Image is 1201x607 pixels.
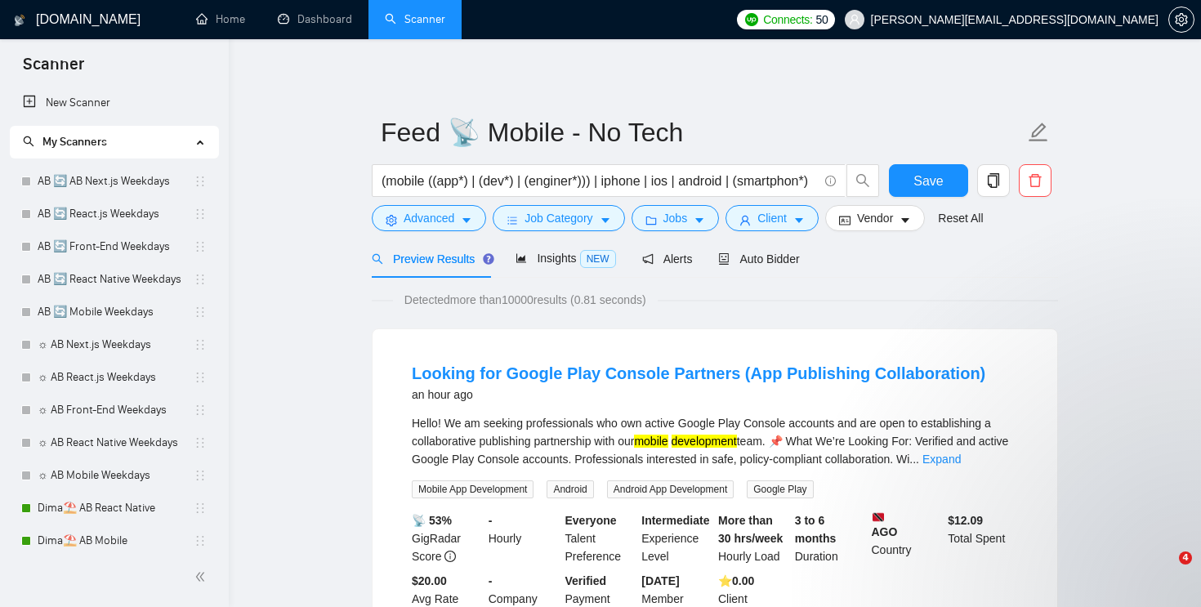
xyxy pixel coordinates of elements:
span: area-chart [516,252,527,264]
button: search [846,164,879,197]
span: delete [1020,173,1051,188]
span: Scanner [10,52,97,87]
div: Tooltip anchor [481,252,496,266]
span: user [849,14,860,25]
div: Country [868,511,945,565]
li: AB 🔄 React.js Weekdays [10,198,218,230]
li: Dima⛱️ AB React Native [10,492,218,524]
li: ☼ AB React.js Weekdays [10,361,218,394]
a: New Scanner [23,87,205,119]
a: ☼ AB Mobile Weekdays [38,459,194,492]
b: Intermediate [641,514,709,527]
span: bars [507,214,518,226]
span: Vendor [857,209,893,227]
iframe: Intercom live chat [1145,551,1185,591]
b: AGO [872,511,942,538]
span: caret-down [793,214,805,226]
div: Hello! We am seeking professionals who own active Google Play Console accounts and are open to es... [412,414,1018,468]
a: AB 🔄 Mobile Weekdays [38,296,194,328]
b: Everyone [565,514,617,527]
img: logo [14,7,25,33]
a: ☼ AB Front-End Weekdays [38,394,194,426]
b: 📡 53% [412,514,452,527]
span: Android [547,480,593,498]
button: setting [1168,7,1194,33]
a: AB 🔄 Front-End Weekdays [38,230,194,263]
b: More than 30 hrs/week [718,514,783,545]
a: ☼ AB React Native Weekdays [38,426,194,459]
b: $20.00 [412,574,447,587]
span: Connects: [763,11,812,29]
span: info-circle [444,551,456,562]
span: holder [194,208,207,221]
b: Verified [565,574,607,587]
span: holder [194,338,207,351]
img: 🇹🇹 [873,511,884,523]
button: delete [1019,164,1051,197]
button: userClientcaret-down [726,205,819,231]
span: holder [194,306,207,319]
a: Dima⛱️ AB React Native [38,492,194,524]
span: Jobs [663,209,688,227]
li: AB 🔄 Front-End Weekdays [10,230,218,263]
span: holder [194,175,207,188]
span: holder [194,404,207,417]
span: notification [642,253,654,265]
b: - [489,574,493,587]
span: holder [194,502,207,515]
span: holder [194,436,207,449]
span: holder [194,273,207,286]
span: Advanced [404,209,454,227]
button: idcardVendorcaret-down [825,205,925,231]
span: robot [718,253,730,265]
span: copy [978,173,1009,188]
mark: development [672,435,737,448]
div: Hourly [485,511,562,565]
span: Insights [516,252,615,265]
span: My Scanners [23,135,107,149]
b: ⭐️ 0.00 [718,574,754,587]
li: AB 🔄 Mobile Weekdays [10,296,218,328]
span: double-left [194,569,211,585]
span: Preview Results [372,252,489,266]
li: AB 🔄 React Native Weekdays [10,263,218,296]
a: AB 🔄 React Native Weekdays [38,263,194,296]
button: settingAdvancedcaret-down [372,205,486,231]
span: Job Category [525,209,592,227]
span: idcard [839,214,851,226]
span: Alerts [642,252,693,266]
mark: mobile [634,435,667,448]
span: 50 [816,11,828,29]
span: NEW [580,250,616,268]
button: folderJobscaret-down [632,205,720,231]
span: 4 [1179,551,1192,565]
span: search [372,253,383,265]
span: search [847,173,878,188]
span: caret-down [600,214,611,226]
span: user [739,214,751,226]
a: AB 🔄 AB Next.js Weekdays [38,165,194,198]
li: ☼ AB Front-End Weekdays [10,394,218,426]
button: barsJob Categorycaret-down [493,205,624,231]
span: holder [194,534,207,547]
span: Client [757,209,787,227]
span: holder [194,371,207,384]
li: New Scanner [10,87,218,119]
li: Dima⛱️ AB Mobile [10,524,218,557]
span: folder [645,214,657,226]
a: setting [1168,13,1194,26]
div: Talent Preference [562,511,639,565]
span: edit [1028,122,1049,143]
div: Hourly Load [715,511,792,565]
span: caret-down [461,214,472,226]
a: homeHome [196,12,245,26]
span: Mobile App Development [412,480,534,498]
span: caret-down [694,214,705,226]
b: - [489,514,493,527]
span: info-circle [825,176,836,186]
span: holder [194,240,207,253]
span: setting [386,214,397,226]
a: dashboardDashboard [278,12,352,26]
span: caret-down [900,214,911,226]
li: ☼ AB React Native Weekdays [10,426,218,459]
